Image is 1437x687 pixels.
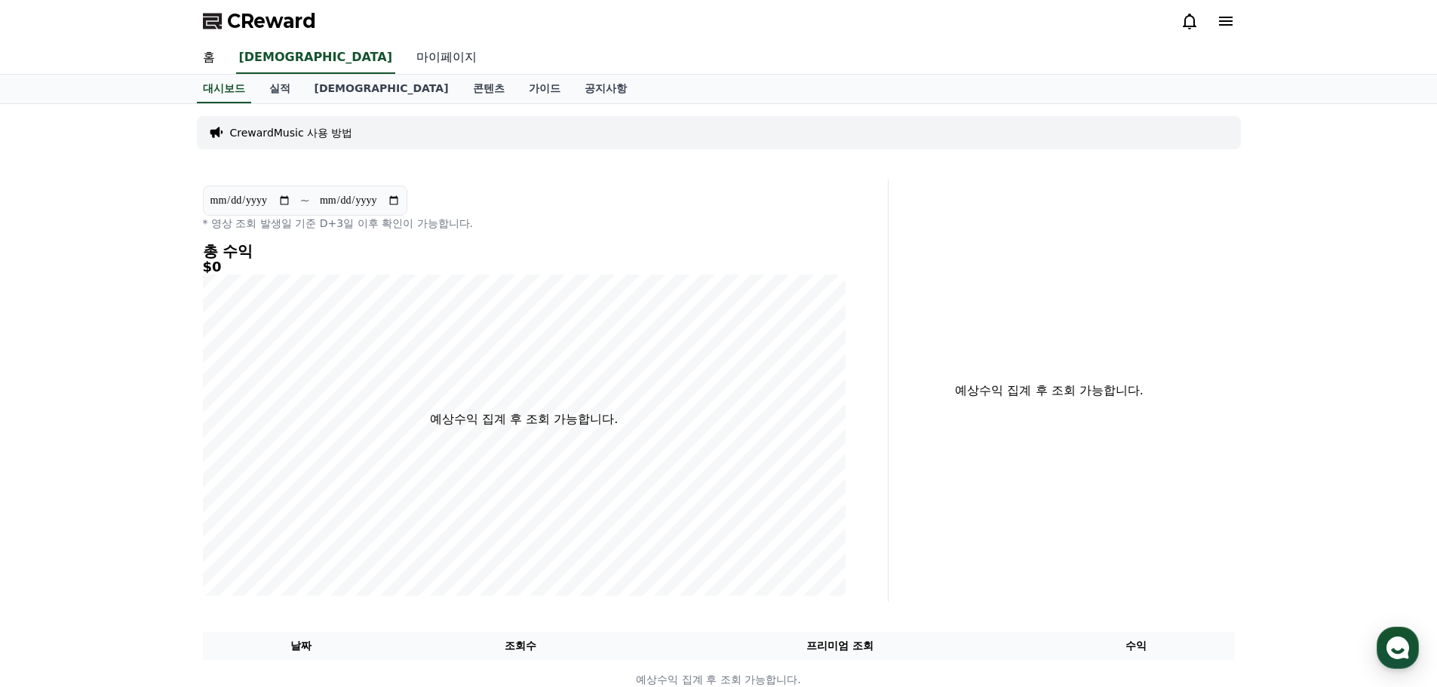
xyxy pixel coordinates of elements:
a: [DEMOGRAPHIC_DATA] [302,75,461,103]
h5: $0 [203,259,846,274]
th: 조회수 [399,632,641,660]
a: [DEMOGRAPHIC_DATA] [236,42,395,74]
a: CReward [203,9,316,33]
a: 홈 [191,42,227,74]
th: 프리미엄 조회 [642,632,1038,660]
h4: 총 수익 [203,243,846,259]
span: 설정 [233,501,251,513]
span: 대화 [138,501,156,514]
p: * 영상 조회 발생일 기준 D+3일 이후 확인이 가능합니다. [203,216,846,231]
p: ~ [300,192,310,210]
a: 공지사항 [573,75,639,103]
a: 홈 [5,478,100,516]
a: 실적 [257,75,302,103]
p: 예상수익 집계 후 조회 가능합니다. [901,382,1199,400]
span: CReward [227,9,316,33]
a: 대시보드 [197,75,251,103]
a: 콘텐츠 [461,75,517,103]
a: 설정 [195,478,290,516]
a: CrewardMusic 사용 방법 [230,125,353,140]
a: 대화 [100,478,195,516]
span: 홈 [48,501,57,513]
p: 예상수익 집계 후 조회 가능합니다. [430,410,618,428]
a: 가이드 [517,75,573,103]
th: 날짜 [203,632,400,660]
th: 수익 [1038,632,1235,660]
a: 마이페이지 [404,42,489,74]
